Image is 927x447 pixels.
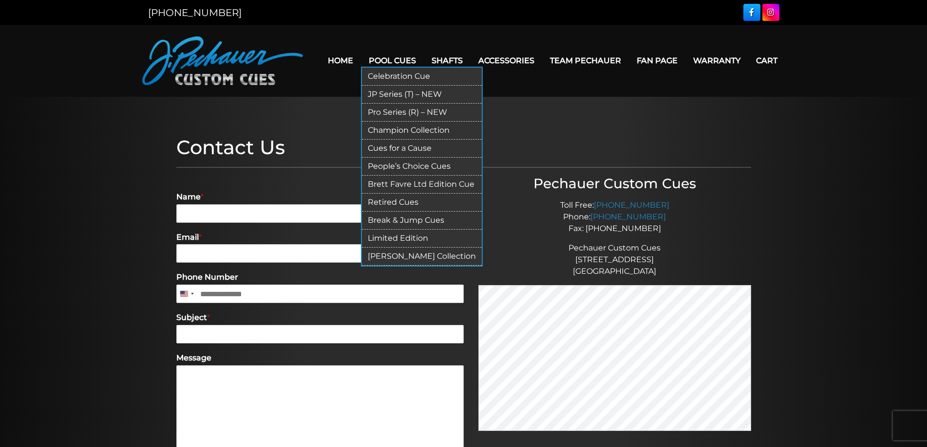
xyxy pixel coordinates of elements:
button: Selected country [176,285,197,303]
a: [PHONE_NUMBER] [590,212,666,221]
a: Shafts [424,48,471,73]
a: Limited Edition [362,230,482,248]
a: [PERSON_NAME] Collection [362,248,482,266]
label: Phone Number [176,272,464,283]
a: Pro Series (R) – NEW [362,104,482,122]
a: Team Pechauer [542,48,629,73]
a: Champion Collection [362,122,482,140]
a: Break & Jump Cues [362,212,482,230]
a: Fan Page [629,48,685,73]
label: Email [176,232,464,243]
a: Cues for a Cause [362,140,482,158]
img: Pechauer Custom Cues [142,36,303,85]
label: Name [176,192,464,202]
a: Brett Favre Ltd Edition Cue [362,176,482,194]
a: People’s Choice Cues [362,158,482,176]
a: Retired Cues [362,194,482,212]
a: JP Series (T) – NEW [362,86,482,104]
a: [PHONE_NUMBER] [148,7,242,18]
a: [PHONE_NUMBER] [594,200,669,210]
h3: Pechauer Custom Cues [478,176,751,192]
p: Pechauer Custom Cues [STREET_ADDRESS] [GEOGRAPHIC_DATA] [478,242,751,277]
a: Accessories [471,48,542,73]
a: Pool Cues [361,48,424,73]
a: Home [320,48,361,73]
a: Cart [748,48,785,73]
h1: Contact Us [176,136,751,159]
input: Phone Number [176,285,464,303]
a: Celebration Cue [362,68,482,86]
a: Warranty [685,48,748,73]
p: Toll Free: Phone: Fax: [PHONE_NUMBER] [478,199,751,234]
label: Message [176,353,464,363]
label: Subject [176,313,464,323]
